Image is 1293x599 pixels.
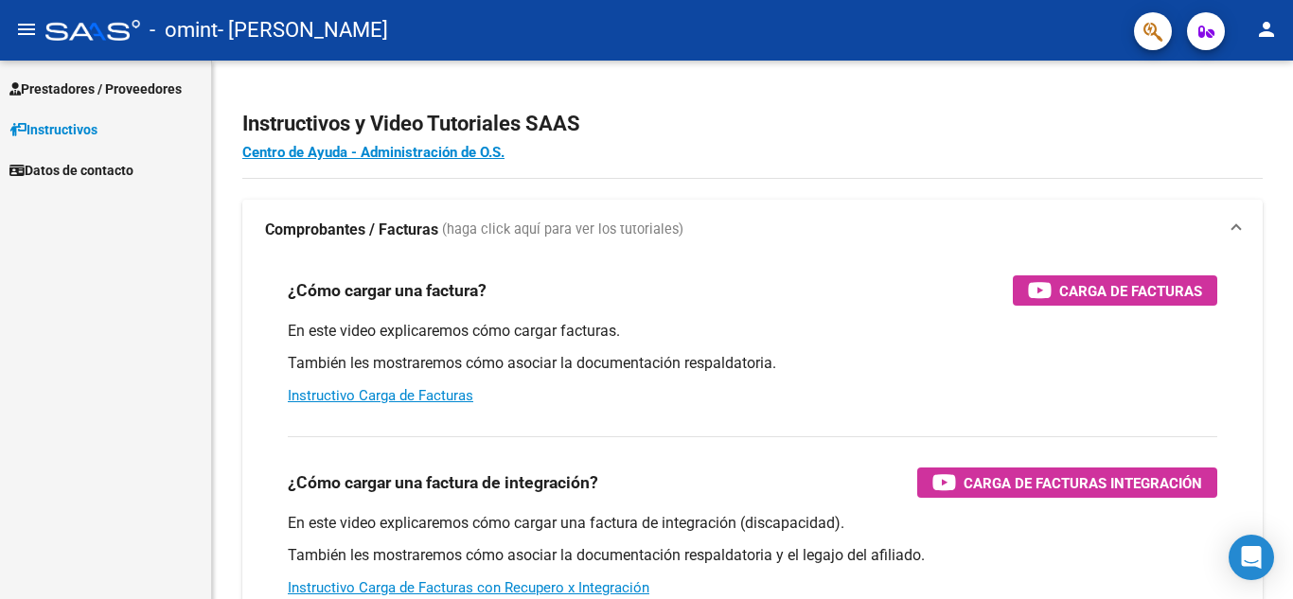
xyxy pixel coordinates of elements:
mat-icon: person [1255,18,1278,41]
h2: Instructivos y Video Tutoriales SAAS [242,106,1263,142]
a: Centro de Ayuda - Administración de O.S. [242,144,505,161]
a: Instructivo Carga de Facturas [288,387,473,404]
span: Carga de Facturas [1059,279,1202,303]
span: Datos de contacto [9,160,133,181]
a: Instructivo Carga de Facturas con Recupero x Integración [288,579,649,596]
button: Carga de Facturas [1013,275,1217,306]
mat-icon: menu [15,18,38,41]
p: También les mostraremos cómo asociar la documentación respaldatoria. [288,353,1217,374]
span: Prestadores / Proveedores [9,79,182,99]
div: Open Intercom Messenger [1229,535,1274,580]
strong: Comprobantes / Facturas [265,220,438,240]
p: En este video explicaremos cómo cargar una factura de integración (discapacidad). [288,513,1217,534]
span: - [PERSON_NAME] [218,9,388,51]
span: - omint [150,9,218,51]
p: En este video explicaremos cómo cargar facturas. [288,321,1217,342]
span: Instructivos [9,119,97,140]
span: Carga de Facturas Integración [964,471,1202,495]
h3: ¿Cómo cargar una factura? [288,277,487,304]
button: Carga de Facturas Integración [917,467,1217,498]
h3: ¿Cómo cargar una factura de integración? [288,469,598,496]
p: También les mostraremos cómo asociar la documentación respaldatoria y el legajo del afiliado. [288,545,1217,566]
span: (haga click aquí para ver los tutoriales) [442,220,683,240]
mat-expansion-panel-header: Comprobantes / Facturas (haga click aquí para ver los tutoriales) [242,200,1263,260]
